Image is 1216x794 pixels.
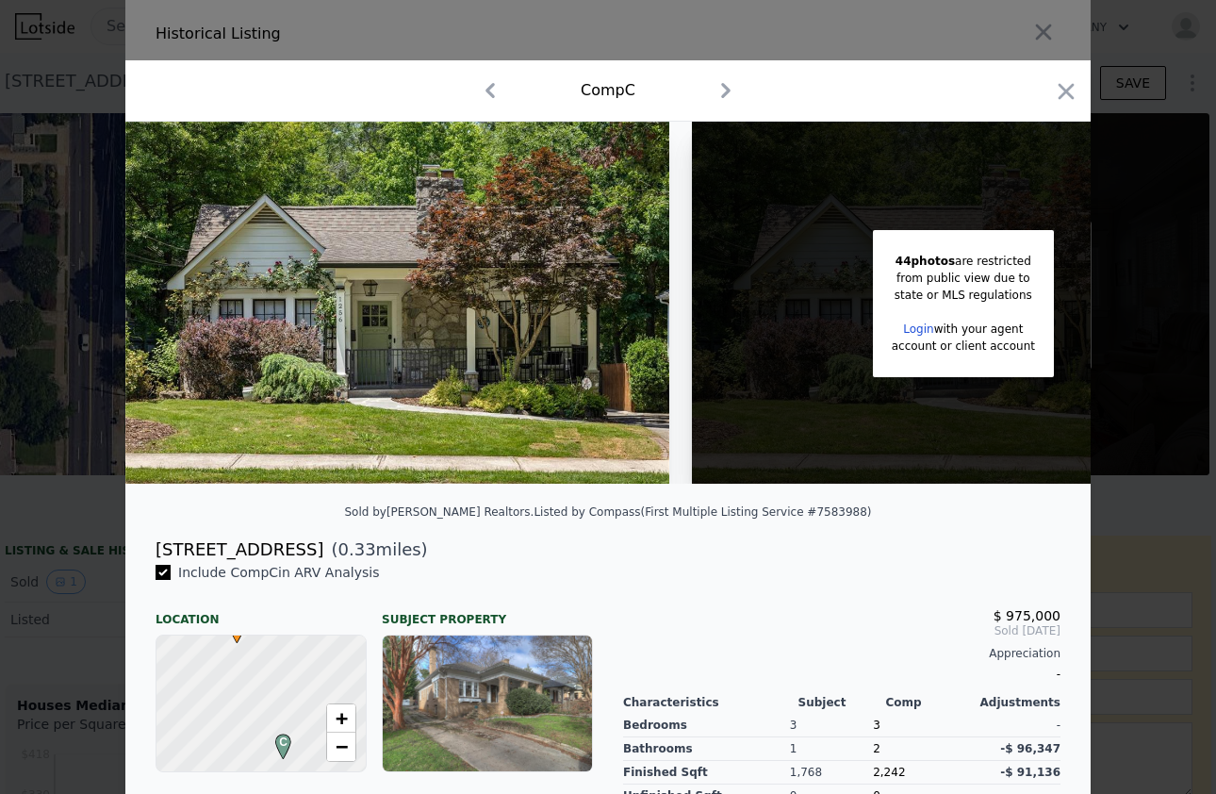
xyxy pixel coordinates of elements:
div: Bathrooms [623,737,790,761]
span: ( miles) [323,537,427,563]
div: Adjustments [973,695,1060,710]
div: Characteristics [623,695,798,710]
span: Sold [DATE] [623,623,1060,638]
div: [STREET_ADDRESS] [156,537,323,563]
a: Login [903,323,933,336]
div: 1,768 [790,761,873,785]
span: C [271,734,296,751]
a: Zoom in [327,704,355,733]
span: 3 [873,719,880,732]
span: + [336,706,348,730]
div: 2 [873,737,977,761]
span: with your agent [934,323,1024,336]
div: Finished Sqft [623,761,790,785]
div: Bedrooms [623,714,790,737]
div: - [978,714,1060,737]
div: Sold by [PERSON_NAME] Realtors . [344,505,534,519]
a: Zoom out [327,733,355,761]
div: C [271,734,282,745]
div: - [623,661,1060,687]
span: 0.33 [338,539,376,559]
div: Location [156,597,367,627]
div: 1 [790,737,873,761]
div: 3 [790,714,873,737]
span: 2,242 [873,766,905,779]
div: Subject Property [382,597,593,627]
span: -$ 91,136 [1000,766,1060,779]
div: Subject [798,695,886,710]
div: Listed by Compass (First Multiple Listing Service #7583988) [534,505,871,519]
div: state or MLS regulations [892,287,1035,304]
div: Appreciation [623,646,1060,661]
div: account or client account [892,338,1035,355]
div: from public view due to [892,270,1035,287]
span: − [336,735,348,758]
img: Property Img [125,122,669,484]
div: Comp C [581,79,635,102]
span: Include Comp C in ARV Analysis [171,565,387,580]
span: $ 975,000 [994,608,1060,623]
span: -$ 96,347 [1000,742,1060,755]
div: Comp [885,695,973,710]
span: 44 photos [896,255,955,268]
div: are restricted [892,253,1035,270]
